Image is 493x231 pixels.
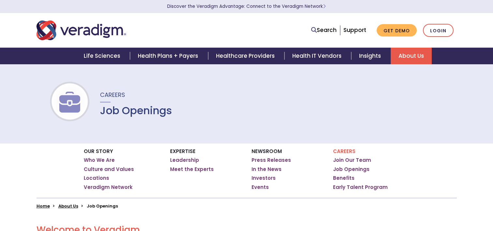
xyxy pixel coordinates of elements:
a: Support [343,26,366,34]
a: Events [252,184,269,191]
span: Learn More [323,3,326,9]
a: Job Openings [333,166,370,173]
img: Veradigm logo [36,20,126,41]
a: Benefits [333,175,355,181]
h1: Job Openings [100,104,172,117]
a: Culture and Values [84,166,134,173]
a: Health IT Vendors [284,48,351,64]
a: Meet the Experts [170,166,214,173]
a: Get Demo [377,24,417,37]
a: Investors [252,175,276,181]
a: Join Our Team [333,157,371,163]
a: Login [423,24,454,37]
a: Home [36,203,50,209]
a: Healthcare Providers [208,48,284,64]
a: About Us [391,48,432,64]
a: Life Sciences [76,48,130,64]
a: Search [311,26,337,35]
a: Locations [84,175,109,181]
a: Veradigm Network [84,184,133,191]
a: Press Releases [252,157,291,163]
a: Leadership [170,157,199,163]
a: Who We Are [84,157,115,163]
span: Careers [100,91,125,99]
a: In the News [252,166,282,173]
a: Health Plans + Payers [130,48,208,64]
a: Insights [351,48,391,64]
a: Discover the Veradigm Advantage: Connect to the Veradigm NetworkLearn More [167,3,326,9]
a: About Us [58,203,78,209]
a: Early Talent Program [333,184,388,191]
